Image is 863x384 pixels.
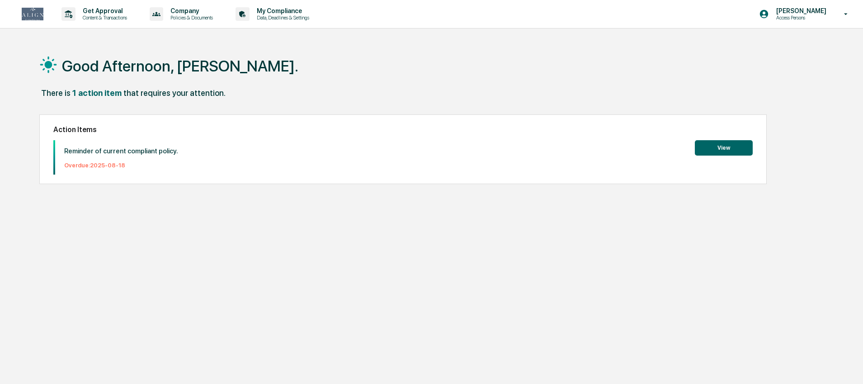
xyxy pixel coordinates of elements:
p: Get Approval [75,7,132,14]
p: Company [163,7,217,14]
p: Reminder of current compliant policy. [64,147,178,155]
a: View [695,143,753,152]
p: Policies & Documents [163,14,217,21]
img: logo [22,8,43,20]
div: 1 action item [72,88,122,98]
p: Content & Transactions [75,14,132,21]
p: Overdue: 2025-08-18 [64,162,178,169]
div: There is [41,88,71,98]
h1: Good Afternoon, [PERSON_NAME]. [62,57,298,75]
div: that requires your attention. [123,88,226,98]
p: Access Persons [769,14,831,21]
button: View [695,140,753,156]
p: Data, Deadlines & Settings [250,14,314,21]
p: [PERSON_NAME] [769,7,831,14]
h2: Action Items [53,125,752,134]
p: My Compliance [250,7,314,14]
iframe: Open customer support [834,354,858,379]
